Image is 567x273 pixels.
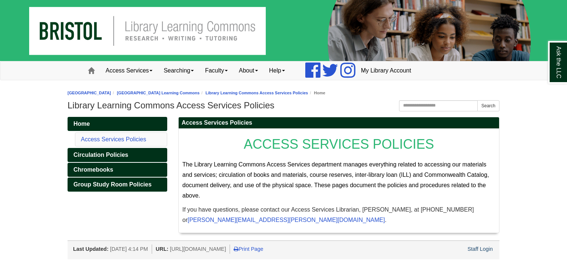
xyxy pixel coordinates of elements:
[73,152,128,158] span: Circulation Policies
[81,136,146,142] a: Access Services Policies
[244,136,434,152] span: ACCESS SERVICES POLICIES
[117,91,200,95] a: [GEOGRAPHIC_DATA] Learning Commons
[100,61,158,80] a: Access Services
[73,246,109,252] span: Last Updated:
[308,90,325,97] li: Home
[467,246,493,252] a: Staff Login
[182,206,474,223] span: If you have questions, please contact our Access Services Librarian, [PERSON_NAME], at [PHONE_NUM...
[179,117,499,129] h2: Access Services Policies
[233,61,264,80] a: About
[156,246,168,252] span: URL:
[68,148,167,162] a: Circulation Policies
[73,121,90,127] span: Home
[234,246,263,252] a: Print Page
[477,100,499,111] button: Search
[158,61,199,80] a: Searching
[68,90,499,97] nav: breadcrumb
[234,246,238,252] i: Print Page
[182,161,489,199] span: The Library Learning Commons Access Services department manages everything related to accessing o...
[73,181,152,188] span: Group Study Room Policies
[68,117,167,131] a: Home
[68,91,111,95] a: [GEOGRAPHIC_DATA]
[68,117,167,192] div: Guide Pages
[170,246,226,252] span: [URL][DOMAIN_NAME]
[264,61,291,80] a: Help
[355,61,417,80] a: My Library Account
[68,163,167,177] a: Chromebooks
[199,61,233,80] a: Faculty
[110,246,148,252] span: [DATE] 4:14 PM
[73,166,113,173] span: Chromebooks
[188,217,385,223] a: [PERSON_NAME][EMAIL_ADDRESS][PERSON_NAME][DOMAIN_NAME]
[68,100,499,111] h1: Library Learning Commons Access Services Policies
[206,91,308,95] a: Library Learning Commons Access Services Policies
[68,178,167,192] a: Group Study Room Policies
